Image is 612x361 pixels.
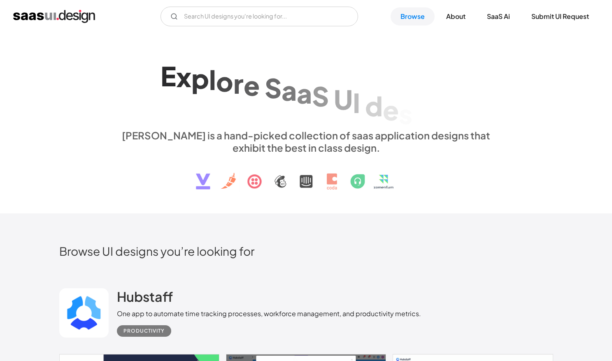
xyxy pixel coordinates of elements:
a: About [436,7,475,25]
div: l [209,64,216,96]
div: U [334,83,353,115]
div: r [233,67,244,99]
div: x [176,61,191,93]
a: Browse [391,7,435,25]
div: S [312,80,329,112]
div: S [265,72,282,104]
a: Hubstaff [117,288,173,309]
h2: Hubstaff [117,288,173,305]
div: s [399,98,412,130]
div: e [244,70,260,102]
div: I [353,87,360,118]
a: SaaS Ai [477,7,520,25]
a: home [13,10,95,23]
h1: Explore SaaS UI design patterns & interactions. [117,58,496,121]
div: d [365,90,383,122]
img: text, icon, saas logo [182,154,431,197]
form: Email Form [161,7,358,26]
a: Submit UI Request [521,7,599,25]
div: a [297,77,312,109]
h2: Browse UI designs you’re looking for [59,244,553,258]
div: E [161,60,176,92]
div: [PERSON_NAME] is a hand-picked collection of saas application designs that exhibit the best in cl... [117,129,496,154]
input: Search UI designs you're looking for... [161,7,358,26]
div: o [216,66,233,97]
div: One app to automate time tracking processes, workforce management, and productivity metrics. [117,309,421,319]
div: p [191,62,209,94]
div: a [282,74,297,106]
div: e [383,94,399,126]
div: Productivity [123,326,165,336]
